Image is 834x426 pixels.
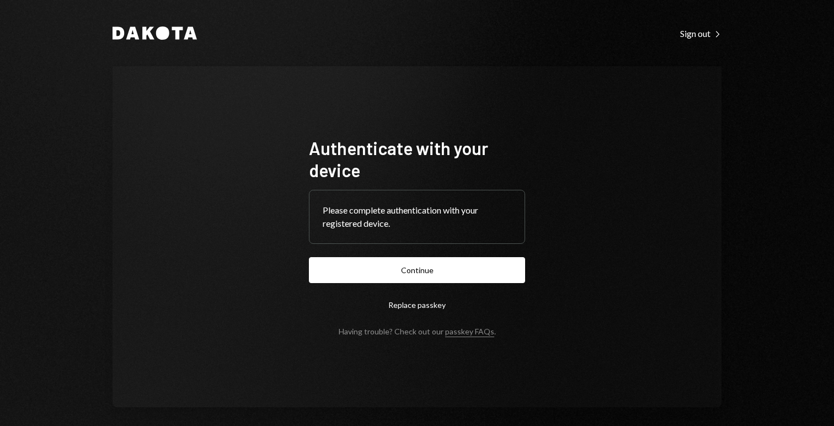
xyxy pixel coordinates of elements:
button: Continue [309,257,525,283]
div: Having trouble? Check out our . [339,327,496,336]
a: passkey FAQs [445,327,494,337]
div: Sign out [680,28,721,39]
div: Please complete authentication with your registered device. [323,204,511,230]
a: Sign out [680,27,721,39]
button: Replace passkey [309,292,525,318]
h1: Authenticate with your device [309,137,525,181]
